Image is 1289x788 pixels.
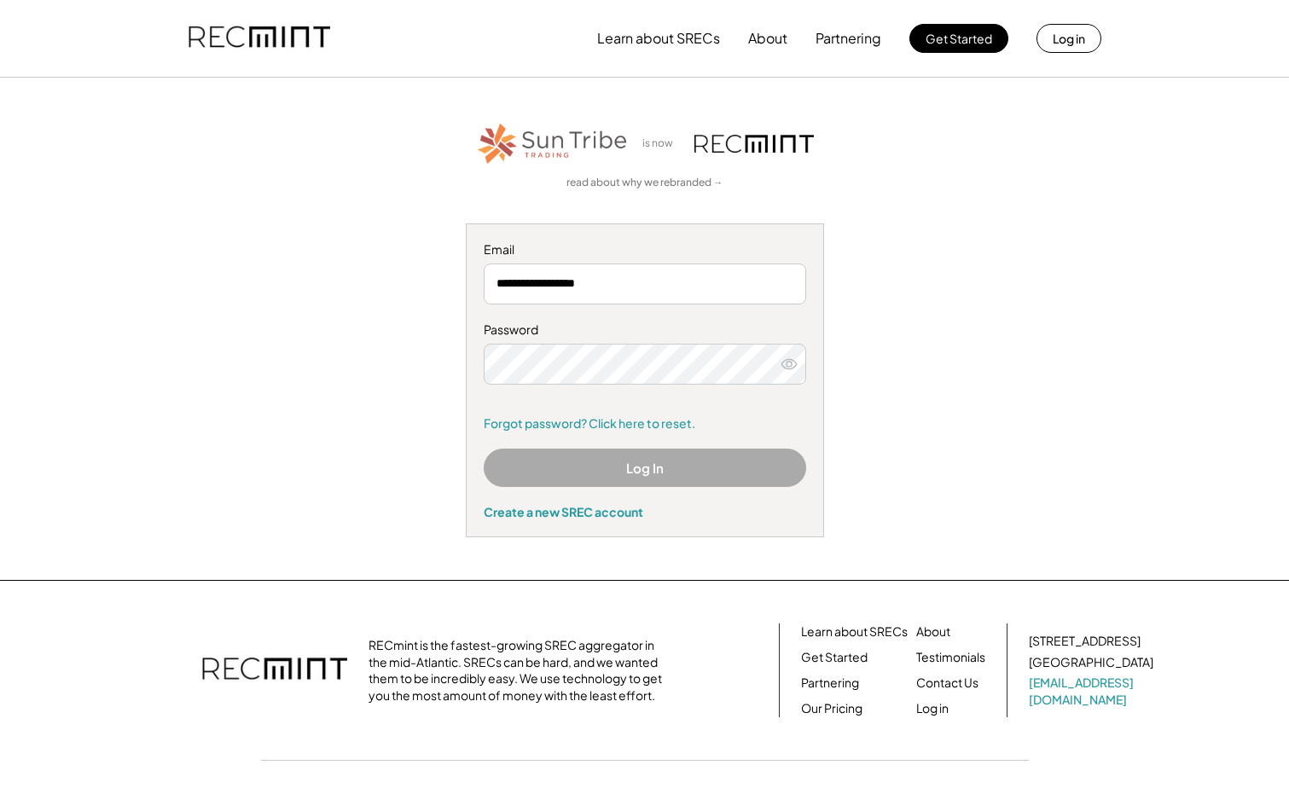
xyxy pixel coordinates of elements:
[484,415,806,432] a: Forgot password? Click here to reset.
[916,700,949,717] a: Log in
[801,649,868,666] a: Get Started
[484,449,806,487] button: Log In
[916,649,985,666] a: Testimonials
[1036,24,1101,53] button: Log in
[1029,675,1157,708] a: [EMAIL_ADDRESS][DOMAIN_NAME]
[597,21,720,55] button: Learn about SRECs
[909,24,1008,53] button: Get Started
[748,21,787,55] button: About
[801,675,859,692] a: Partnering
[484,322,806,339] div: Password
[369,637,671,704] div: RECmint is the fastest-growing SREC aggregator in the mid-Atlantic. SRECs can be hard, and we wan...
[476,120,630,167] img: STT_Horizontal_Logo%2B-%2BColor.png
[484,241,806,258] div: Email
[801,700,862,717] a: Our Pricing
[638,136,686,151] div: is now
[916,623,950,640] a: About
[566,176,723,190] a: read about why we rebranded →
[1029,654,1153,671] div: [GEOGRAPHIC_DATA]
[694,135,814,153] img: recmint-logotype%403x.png
[816,21,881,55] button: Partnering
[484,504,806,519] div: Create a new SREC account
[916,675,978,692] a: Contact Us
[801,623,908,640] a: Learn about SRECs
[202,640,347,700] img: recmint-logotype%403x.png
[189,9,330,67] img: recmint-logotype%403x.png
[1029,633,1141,650] div: [STREET_ADDRESS]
